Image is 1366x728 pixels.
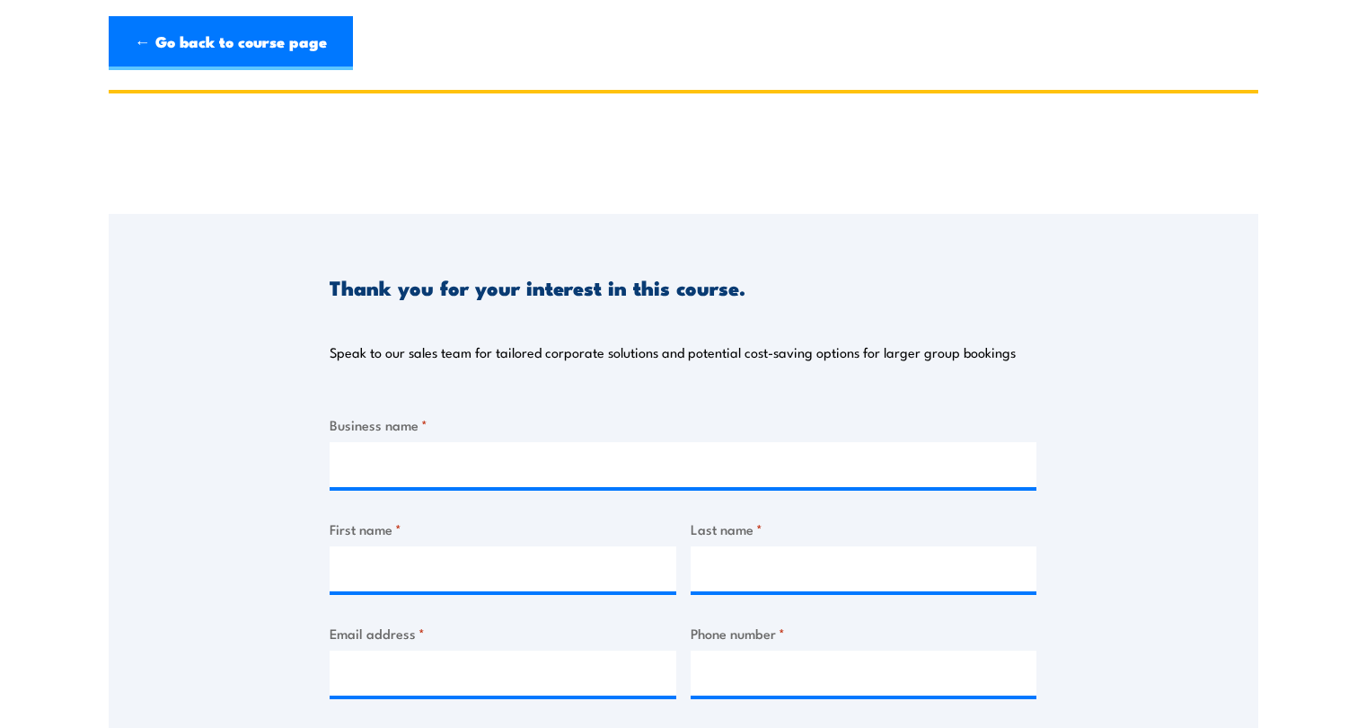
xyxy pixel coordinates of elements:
[330,277,745,297] h3: Thank you for your interest in this course.
[330,414,1036,435] label: Business name
[330,343,1016,361] p: Speak to our sales team for tailored corporate solutions and potential cost-saving options for la...
[330,623,676,644] label: Email address
[691,623,1037,644] label: Phone number
[691,519,1037,539] label: Last name
[109,16,353,70] a: ← Go back to course page
[330,519,676,539] label: First name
